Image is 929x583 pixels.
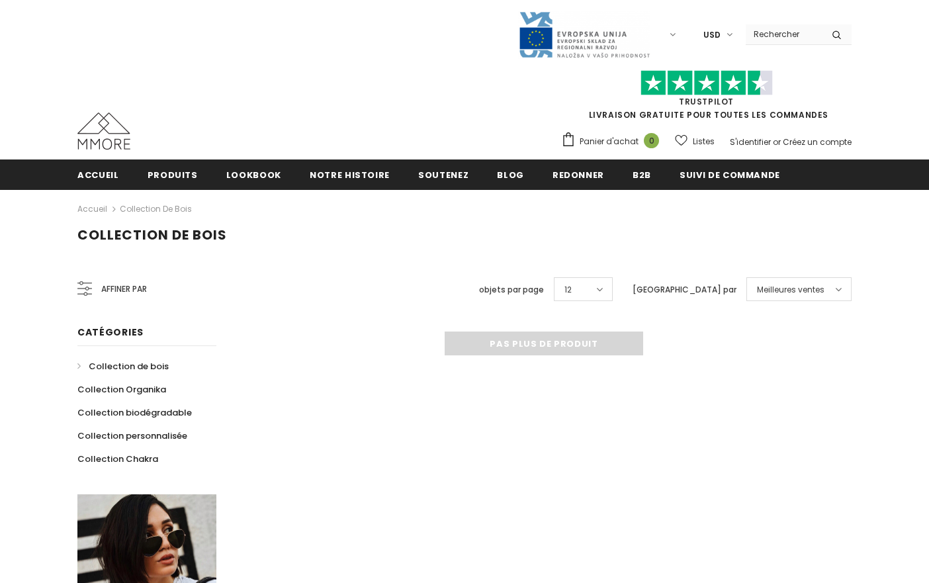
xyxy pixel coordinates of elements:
a: Panier d'achat 0 [561,132,666,152]
a: TrustPilot [679,96,734,107]
span: Produits [148,169,198,181]
span: Meilleures ventes [757,283,824,296]
span: B2B [633,169,651,181]
span: 12 [564,283,572,296]
span: Collection de bois [77,226,227,244]
a: Collection de bois [77,355,169,378]
a: Suivi de commande [680,159,780,189]
span: soutenez [418,169,468,181]
span: USD [703,28,721,42]
a: Lookbook [226,159,281,189]
a: Collection biodégradable [77,401,192,424]
span: 0 [644,133,659,148]
a: Collection Organika [77,378,166,401]
label: [GEOGRAPHIC_DATA] par [633,283,736,296]
span: Collection biodégradable [77,406,192,419]
a: Accueil [77,159,119,189]
span: Panier d'achat [580,135,639,148]
span: Catégories [77,326,144,339]
span: Collection Chakra [77,453,158,465]
span: or [773,136,781,148]
span: LIVRAISON GRATUITE POUR TOUTES LES COMMANDES [561,76,852,120]
a: S'identifier [730,136,771,148]
input: Search Site [746,24,822,44]
span: Lookbook [226,169,281,181]
a: Notre histoire [310,159,390,189]
a: Accueil [77,201,107,217]
a: Produits [148,159,198,189]
a: Collection personnalisée [77,424,187,447]
span: Redonner [553,169,604,181]
a: Collection Chakra [77,447,158,471]
a: Créez un compte [783,136,852,148]
a: Listes [675,130,715,153]
span: Collection personnalisée [77,429,187,442]
span: Notre histoire [310,169,390,181]
span: Affiner par [101,282,147,296]
img: Javni Razpis [518,11,650,59]
span: Listes [693,135,715,148]
span: Collection de bois [89,360,169,373]
a: soutenez [418,159,468,189]
span: Collection Organika [77,383,166,396]
img: Cas MMORE [77,112,130,150]
label: objets par page [479,283,544,296]
img: Faites confiance aux étoiles pilotes [641,70,773,96]
a: Blog [497,159,524,189]
a: Collection de bois [120,203,192,214]
a: Redonner [553,159,604,189]
span: Accueil [77,169,119,181]
a: B2B [633,159,651,189]
span: Suivi de commande [680,169,780,181]
a: Javni Razpis [518,28,650,40]
span: Blog [497,169,524,181]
